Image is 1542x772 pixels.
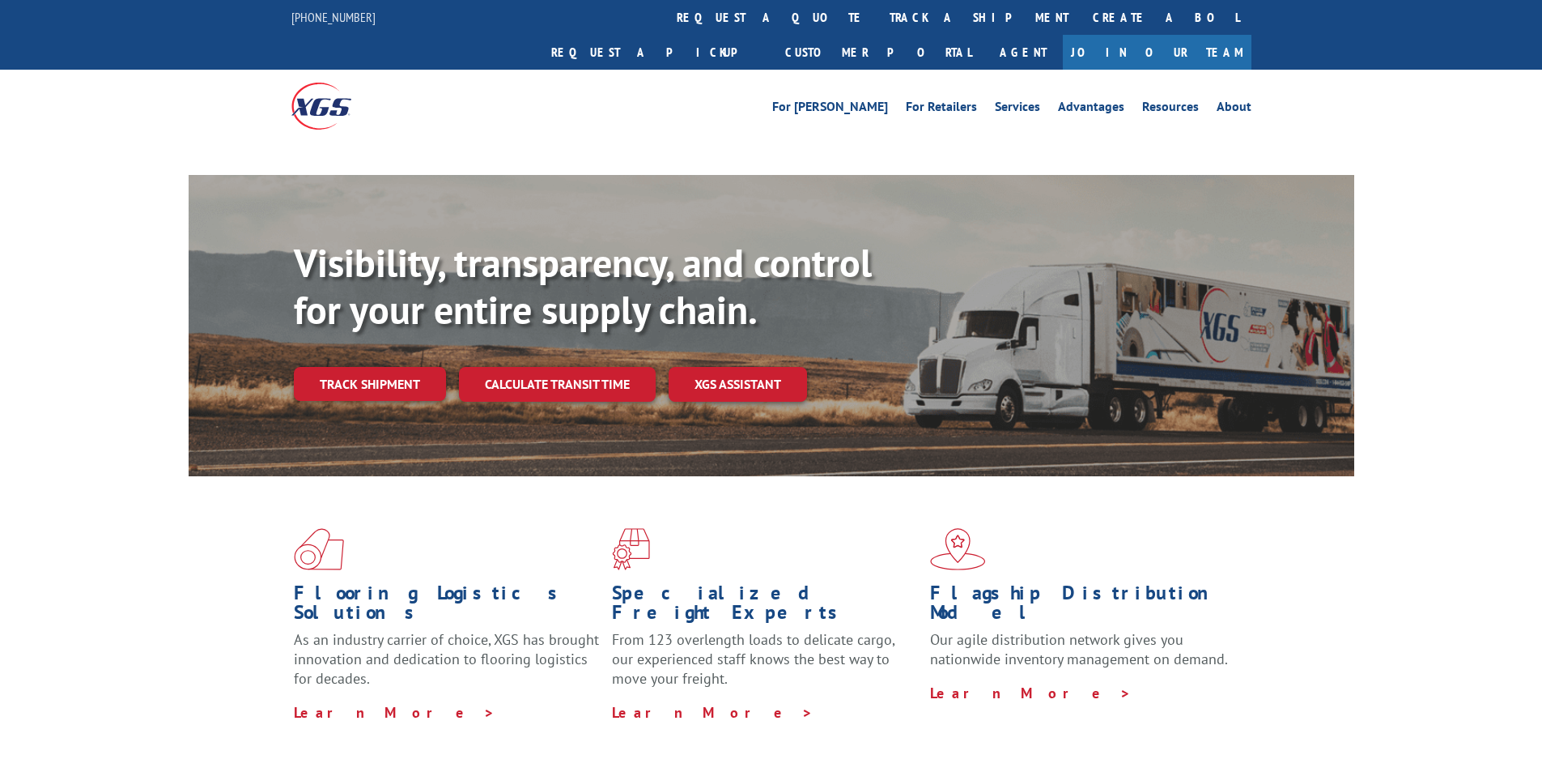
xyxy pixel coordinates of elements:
a: Services [995,100,1040,118]
a: Agent [983,35,1063,70]
a: XGS ASSISTANT [669,367,807,402]
span: Our agile distribution network gives you nationwide inventory management on demand. [930,630,1228,668]
a: Resources [1142,100,1199,118]
a: For [PERSON_NAME] [772,100,888,118]
a: Advantages [1058,100,1124,118]
a: Calculate transit time [459,367,656,402]
a: Learn More > [930,684,1132,702]
p: From 123 overlength loads to delicate cargo, our experienced staff knows the best way to move you... [612,630,918,702]
h1: Specialized Freight Experts [612,583,918,630]
a: Customer Portal [773,35,983,70]
h1: Flagship Distribution Model [930,583,1236,630]
a: Learn More > [612,703,813,722]
a: Join Our Team [1063,35,1251,70]
a: Learn More > [294,703,495,722]
img: xgs-icon-focused-on-flooring-red [612,528,650,570]
a: Track shipment [294,367,446,401]
span: As an industry carrier of choice, XGS has brought innovation and dedication to flooring logistics... [294,630,599,688]
h1: Flooring Logistics Solutions [294,583,600,630]
b: Visibility, transparency, and control for your entire supply chain. [294,237,872,335]
a: [PHONE_NUMBER] [291,9,376,25]
img: xgs-icon-total-supply-chain-intelligence-red [294,528,344,570]
a: About [1217,100,1251,118]
a: For Retailers [906,100,977,118]
img: xgs-icon-flagship-distribution-model-red [930,528,986,570]
a: Request a pickup [539,35,773,70]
